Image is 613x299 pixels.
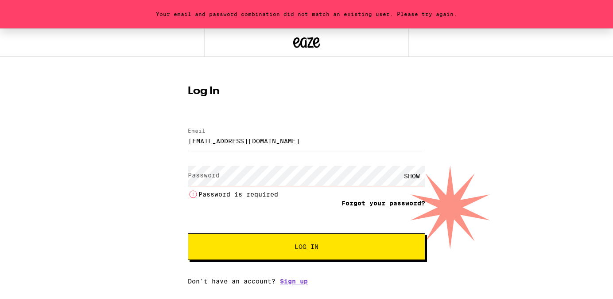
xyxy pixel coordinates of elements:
[188,189,425,200] li: Password is required
[188,131,425,151] input: Email
[188,172,220,179] label: Password
[188,86,425,97] h1: Log In
[295,244,318,250] span: Log In
[188,278,425,285] div: Don't have an account?
[341,200,425,207] a: Forgot your password?
[280,278,308,285] a: Sign up
[5,6,64,13] span: Hi. Need any help?
[188,128,206,134] label: Email
[399,166,425,186] div: SHOW
[188,233,425,260] button: Log In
